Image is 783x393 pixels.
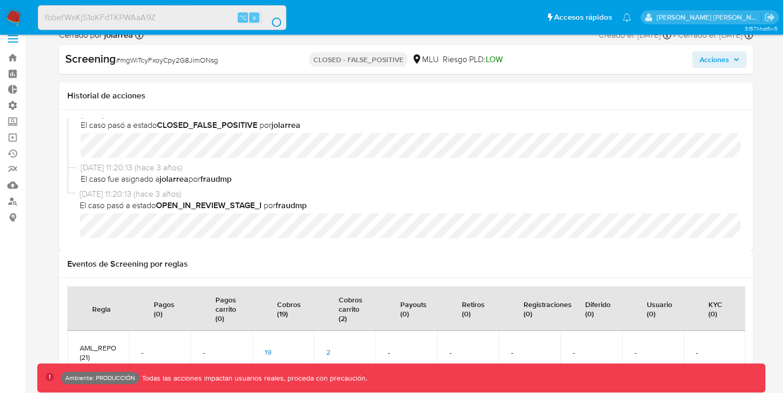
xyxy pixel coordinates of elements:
div: Creado el: [DATE] [599,30,671,41]
div: Cobros carrito (2) [326,287,375,330]
b: CLOSED_FALSE_POSITIVE [157,119,257,131]
div: Cobros (19) [265,292,313,326]
p: Todas las acciones impactan usuarios reales, proceda con precaución. [139,373,367,383]
span: [DATE] 11:20:13 (hace 3 años) [81,162,741,173]
h1: Eventos de Screening por reglas [67,259,745,269]
div: Retiros (0) [450,292,497,326]
b: jolarrea [102,29,133,41]
span: - [511,348,548,357]
span: - [673,30,676,41]
span: ⌥ [239,12,247,22]
b: jolarrea [271,119,300,131]
span: LOW [486,53,503,65]
span: Acciones [700,51,729,68]
b: fraudmp [200,173,231,185]
span: # mgWiTcyFxoyCpy2G8JimONsg [116,55,218,65]
div: Payouts (0) [388,292,439,326]
div: MLU [412,54,439,65]
input: Buscar usuario o caso... [38,11,286,24]
div: KYC (0) [696,292,735,326]
span: El caso fue asignado a por [81,173,741,185]
div: Usuario (0) [634,292,685,326]
b: jolarrea [160,173,189,185]
span: - [203,348,240,357]
span: El caso pasó a estado por [80,200,741,211]
span: 2 [326,347,330,357]
span: AML_REPORT_CROSSES_HISP (21) [80,343,117,362]
b: fraudmp [275,199,307,211]
p: CLOSED - FALSE_POSITIVE [309,52,408,67]
span: Cerrado por [59,30,133,41]
span: El caso pasó a estado por [81,120,741,131]
span: [DATE] 11:20:13 (hace 3 años) [80,188,741,200]
span: - [573,348,610,357]
button: Acciones [692,51,747,68]
b: Screening [65,50,116,67]
span: - [388,348,425,357]
span: 19 [265,347,271,357]
div: Cerrado el: [DATE] [678,30,753,41]
div: Registraciones (0) [511,292,584,326]
span: - [696,348,733,357]
div: Pagos (0) [141,292,187,326]
span: s [253,12,256,22]
span: - [141,348,178,357]
span: - [634,348,671,357]
h1: Historial de acciones [67,91,745,101]
div: Pagos carrito (0) [203,287,249,330]
div: Regla [80,296,123,321]
button: search-icon [261,10,282,25]
span: - [450,348,486,357]
div: Diferido (0) [573,292,623,326]
b: OPEN_IN_REVIEW_STAGE_I [156,199,262,211]
a: Salir [764,12,775,23]
a: Notificaciones [622,13,631,22]
span: 3.157.1-hotfix-5 [745,24,778,33]
p: Ambiente: PRODUCCIÓN [65,376,135,380]
span: Riesgo PLD: [443,54,503,65]
p: miguel.rodriguez@mercadolibre.com.co [657,12,761,22]
span: Accesos rápidos [554,12,612,23]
